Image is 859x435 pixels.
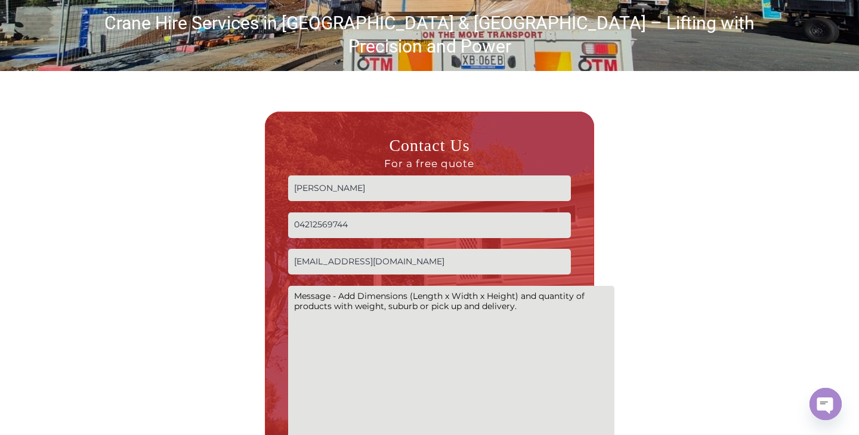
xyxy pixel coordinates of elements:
span: For a free quote [288,157,570,170]
h3: Contact Us [288,135,570,169]
input: Phone no. [288,212,570,238]
h1: Crane Hire Services in [GEOGRAPHIC_DATA] & [GEOGRAPHIC_DATA] – Lifting with Precision and Power [89,11,770,58]
input: Name [288,175,570,201]
input: Email [288,249,570,274]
